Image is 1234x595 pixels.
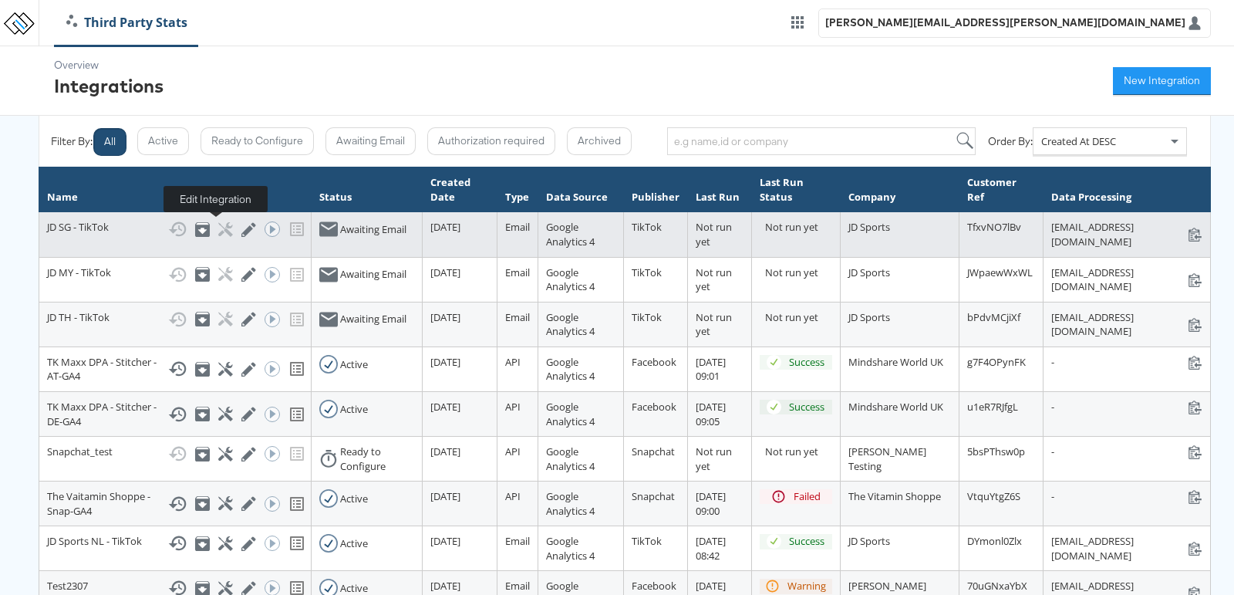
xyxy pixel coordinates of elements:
th: Customer Ref [959,167,1043,212]
svg: View missing tracking codes [288,405,306,424]
span: TikTok [632,265,662,279]
span: TikTok [632,310,662,324]
span: Facebook [632,355,676,369]
div: Active [340,492,368,506]
span: Email [505,579,530,593]
div: Not run yet [765,265,832,280]
svg: View missing tracking codes [288,360,306,378]
span: JD Sports [848,310,890,324]
div: Overview [54,58,164,73]
span: Google Analytics 4 [546,489,595,518]
span: Google Analytics 4 [546,355,595,384]
span: DYmonl0Zlx [967,534,1022,548]
svg: View missing tracking codes [288,495,306,513]
span: 5bsPThsw0p [967,445,1025,458]
div: - [1051,355,1202,370]
button: Edit Integration [241,222,253,237]
div: Success [789,400,824,414]
span: [DATE] [430,534,460,548]
div: Active [340,402,368,417]
button: Ready to Configure [201,127,314,155]
div: Awaiting Email [340,312,406,326]
button: Authorization required [427,127,555,155]
span: Email [505,310,530,324]
div: [EMAIL_ADDRESS][DOMAIN_NAME] [1051,310,1202,339]
div: - [1051,445,1202,459]
span: JWpaewWxWL [967,265,1033,279]
span: [DATE] [430,489,460,503]
button: Awaiting Email [325,127,416,155]
span: Google Analytics 4 [546,310,595,339]
span: Google Analytics 4 [546,220,595,248]
span: Not run yet [696,310,732,339]
div: JD Sports NL - TikTok [47,534,303,553]
div: Filter By: [51,134,93,149]
div: Awaiting Email [340,267,406,282]
th: Publisher [623,167,687,212]
div: Not run yet [765,445,832,459]
div: [EMAIL_ADDRESS][DOMAIN_NAME] [1051,220,1202,248]
span: [DATE] [430,445,460,458]
th: Last Run [687,167,751,212]
div: [EMAIL_ADDRESS][DOMAIN_NAME] [1051,265,1202,294]
div: JD MY - TikTok [47,265,303,284]
th: Name [39,167,312,212]
svg: View missing tracking codes [288,534,306,553]
span: [PERSON_NAME] Testing [848,445,926,473]
div: TK Maxx DPA - Stitcher - DE-GA4 [47,400,303,428]
span: [DATE] 09:00 [696,489,726,518]
span: VtquYtgZ6S [967,489,1020,503]
div: Active [340,536,368,551]
div: The Vaitamin Shoppe -Snap-GA4 [47,489,303,518]
button: Active [137,127,189,155]
div: Integrations [54,73,164,99]
div: Snapchat_test [47,445,303,463]
input: e.g name,id or company [667,127,976,155]
span: Snapchat [632,445,675,458]
span: API [505,489,521,503]
span: [DATE] [430,265,460,279]
th: Status [311,167,423,212]
th: Created Date [423,167,497,212]
span: Not run yet [696,445,732,473]
span: Email [505,534,530,548]
div: JD TH - TikTok [47,310,303,329]
span: Not run yet [696,220,732,248]
span: 70uGNxaYbX [967,579,1027,593]
span: g7F4OPynFK [967,355,1026,369]
div: - [1051,489,1202,504]
th: Company [841,167,959,212]
span: API [505,445,521,458]
div: [PERSON_NAME][EMAIL_ADDRESS][PERSON_NAME][DOMAIN_NAME] [825,15,1185,30]
span: [DATE] 09:05 [696,400,726,428]
span: [DATE] [430,220,460,234]
th: Type [497,167,538,212]
div: Success [789,534,824,549]
span: Facebook [632,579,676,593]
th: Last Run Status [751,167,840,212]
span: [DATE] [430,355,460,369]
div: - [1051,400,1202,414]
span: JD Sports [848,265,890,279]
span: JD Sports [848,534,890,548]
span: [DATE] [430,400,460,414]
span: [DATE] [430,310,460,324]
span: Google Analytics 4 [546,534,595,563]
span: Facebook [632,400,676,414]
span: TfxvNO7lBv [967,220,1021,234]
span: Google Analytics 4 [546,400,595,428]
span: API [505,355,521,369]
span: Email [505,220,530,234]
span: TikTok [632,220,662,234]
span: API [505,400,521,414]
a: Third Party Stats [55,14,199,32]
div: Failed [794,489,821,504]
span: JD Sports [848,220,890,234]
span: The Vitamin Shoppe [848,489,941,503]
div: Awaiting Email [340,222,406,237]
div: [EMAIL_ADDRESS][DOMAIN_NAME] [1051,534,1202,563]
th: Data Source [538,167,623,212]
button: Archived [567,127,632,155]
div: Warning [787,579,826,593]
span: u1eR7RJfgL [967,400,1018,414]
